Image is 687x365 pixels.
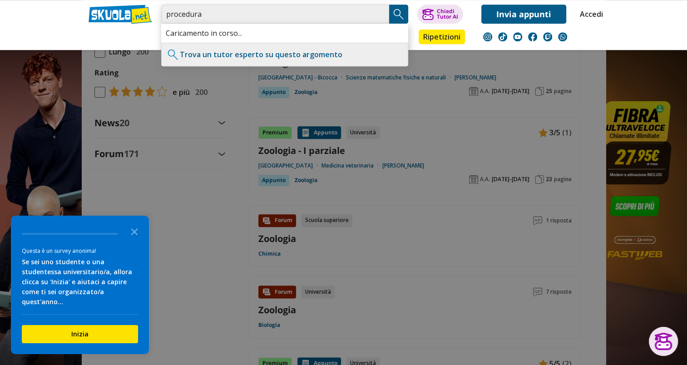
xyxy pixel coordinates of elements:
[22,257,138,307] div: Se sei uno studente o una studentessa universitario/a, allora clicca su 'Inizia' e aiutaci a capi...
[180,49,342,59] a: Trova un tutor esperto su questo argomento
[483,32,492,41] img: instagram
[159,30,200,46] a: Appunti
[161,5,389,24] input: Cerca appunti, riassunti o versioni
[22,325,138,343] button: Inizia
[161,24,408,43] div: Caricamento in corso...
[481,5,566,24] a: Invia appunti
[558,32,567,41] img: WhatsApp
[392,7,405,21] img: Cerca appunti, riassunti o versioni
[417,5,463,24] button: ChiediTutor AI
[436,9,458,20] div: Chiedi Tutor AI
[125,222,143,240] button: Close the survey
[580,5,599,24] a: Accedi
[11,216,149,354] div: Survey
[498,32,507,41] img: tiktok
[389,5,408,24] button: Search Button
[528,32,537,41] img: facebook
[513,32,522,41] img: youtube
[543,32,552,41] img: twitch
[22,247,138,255] div: Questa è un survey anonima!
[419,30,465,44] a: Ripetizioni
[166,48,180,61] img: Trova un tutor esperto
